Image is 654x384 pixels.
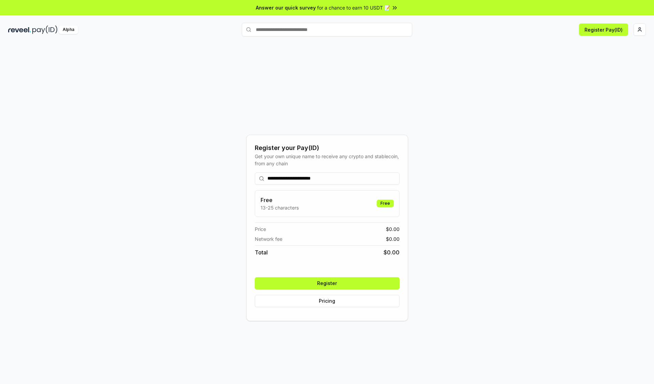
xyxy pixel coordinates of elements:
[386,235,400,243] span: $ 0.00
[255,295,400,307] button: Pricing
[261,196,299,204] h3: Free
[317,4,390,11] span: for a chance to earn 10 USDT 📝
[255,248,268,256] span: Total
[255,143,400,153] div: Register your Pay(ID)
[261,204,299,211] p: 13-25 characters
[386,226,400,233] span: $ 0.00
[32,26,58,34] img: pay_id
[255,153,400,167] div: Get your own unique name to receive any crypto and stablecoin, from any chain
[255,226,266,233] span: Price
[579,23,628,36] button: Register Pay(ID)
[384,248,400,256] span: $ 0.00
[377,200,394,207] div: Free
[255,235,282,243] span: Network fee
[8,26,31,34] img: reveel_dark
[255,277,400,289] button: Register
[256,4,316,11] span: Answer our quick survey
[59,26,78,34] div: Alpha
